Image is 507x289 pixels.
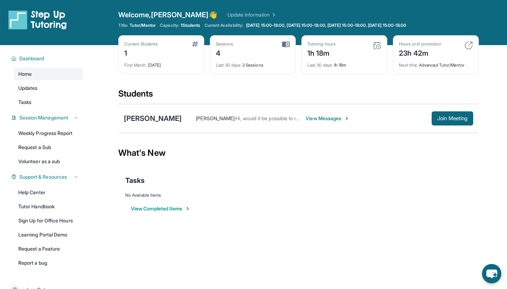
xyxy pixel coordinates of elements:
span: Dashboard [19,55,44,62]
img: Chevron-Right [344,116,350,121]
a: Request a Feature [14,242,83,255]
span: Updates [18,85,38,92]
button: Support & Resources [17,173,79,180]
img: card [373,41,381,50]
span: Support & Resources [19,173,67,180]
button: Dashboard [17,55,79,62]
a: Help Center [14,186,83,199]
div: [DATE] [124,58,198,68]
div: What's New [118,137,479,168]
a: Home [14,68,83,80]
a: Weekly Progress Report [14,127,83,140]
div: [PERSON_NAME] [124,113,182,123]
span: Session Management [19,114,68,121]
a: Tutor Handbook [14,200,83,213]
div: 1h 18m [307,58,381,68]
span: [PERSON_NAME] : [196,115,236,121]
span: 1 Students [181,23,200,28]
span: Capacity: [160,23,179,28]
span: Tutor/Mentor [130,23,156,28]
a: Updates [14,82,83,94]
div: 1 [124,47,158,58]
a: Tasks [14,96,83,109]
button: Join Meeting [432,111,473,125]
span: Next title : [399,62,418,68]
span: View Messages [306,115,350,122]
div: 23h 42m [399,47,441,58]
span: Hi, would it be possible to reschedule to next week? We are out of town this weekend [236,115,427,121]
a: Request a Sub [14,141,83,154]
div: Current Students [124,41,158,47]
span: Last 30 days : [216,62,241,68]
img: card [192,41,198,47]
div: 1h 18m [307,47,336,58]
a: Learning Portal Demo [14,228,83,241]
img: logo [8,10,67,30]
span: Welcome, [PERSON_NAME] 👋 [118,10,218,20]
a: Update Information [227,11,277,18]
img: card [282,41,290,48]
div: Students [118,88,479,104]
span: First Match : [124,62,147,68]
a: Volunteer as a sub [14,155,83,168]
span: Title: [118,23,128,28]
div: 3 Sessions [216,58,290,68]
span: Current Availability: [205,23,243,28]
button: chat-button [482,264,501,283]
button: Session Management [17,114,79,121]
a: Sign Up for Office Hours [14,214,83,227]
img: card [464,41,473,50]
span: Last 30 days : [307,62,333,68]
span: Join Meeting [437,116,468,121]
span: Tasks [18,99,31,106]
div: Tutoring hours [307,41,336,47]
a: [DATE] 15:00-18:00, [DATE] 15:00-18:00, [DATE] 15:00-18:00, [DATE] 15:00-18:00 [245,23,408,28]
span: Home [18,70,32,78]
span: Tasks [125,176,145,185]
div: Hours until promotion [399,41,441,47]
div: No Available Items [125,192,472,198]
div: Advanced Tutor/Mentor [399,58,473,68]
div: 4 [216,47,233,58]
span: [DATE] 15:00-18:00, [DATE] 15:00-18:00, [DATE] 15:00-18:00, [DATE] 15:00-18:00 [246,23,406,28]
div: Sessions [216,41,233,47]
button: View Completed Items [131,205,190,212]
img: Chevron Right [270,11,277,18]
a: Report a bug [14,257,83,269]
